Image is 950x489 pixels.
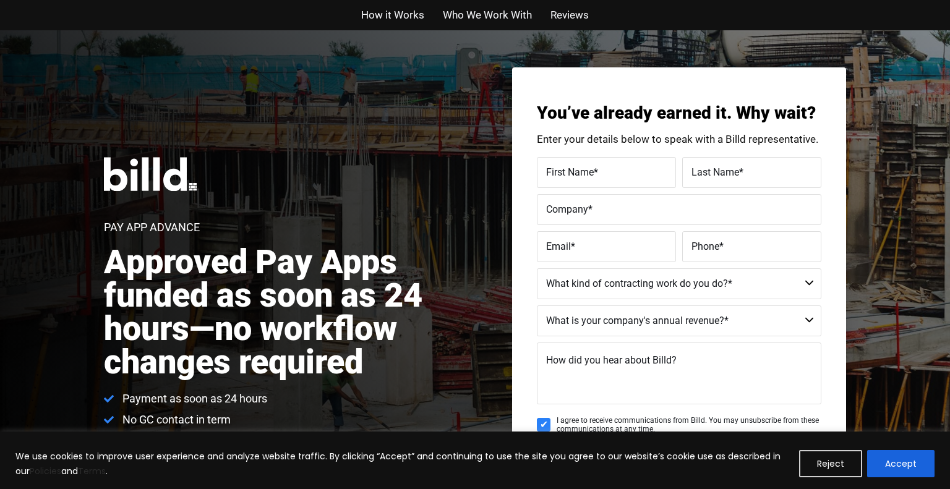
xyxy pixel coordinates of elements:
button: Accept [867,450,935,477]
span: Company [546,203,588,215]
input: I agree to receive communications from Billd. You may unsubscribe from these communications at an... [537,418,550,432]
span: Email [546,240,571,252]
span: First Name [546,166,594,177]
a: Policies [30,465,61,477]
span: Phone [691,240,719,252]
a: Reviews [550,6,589,24]
p: We use cookies to improve user experience and analyze website traffic. By clicking “Accept” and c... [15,449,790,478]
span: I agree to receive communications from Billd. You may unsubscribe from these communications at an... [557,416,821,434]
a: How it Works [361,6,424,24]
button: Reject [799,450,862,477]
h1: Pay App Advance [104,222,200,233]
span: Last Name [691,166,739,177]
span: No GC contact in term [119,412,231,427]
h2: Approved Pay Apps funded as soon as 24 hours—no workflow changes required [104,245,489,379]
span: How did you hear about Billd? [546,354,677,366]
h3: You’ve already earned it. Why wait? [537,104,821,122]
a: Terms [78,465,106,477]
a: Who We Work With [443,6,532,24]
span: Payment as soon as 24 hours [119,391,267,406]
p: Enter your details below to speak with a Billd representative. [537,134,821,145]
